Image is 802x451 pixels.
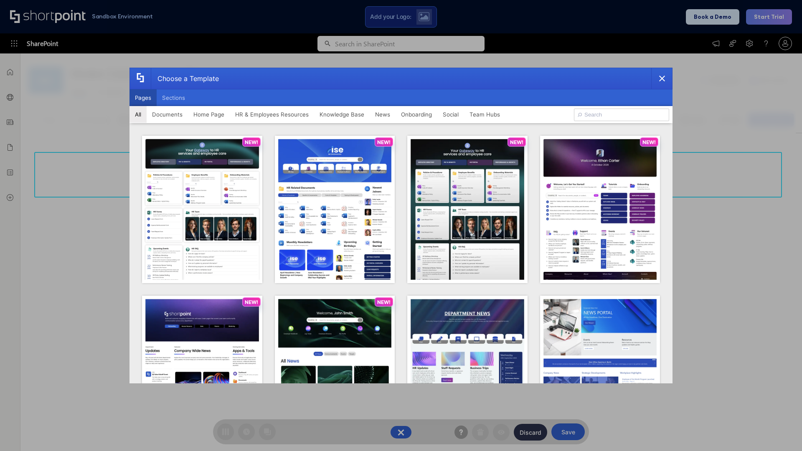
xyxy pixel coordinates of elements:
button: News [370,106,396,123]
p: NEW! [245,299,258,305]
p: NEW! [377,139,391,145]
div: template selector [129,68,673,383]
p: NEW! [377,299,391,305]
p: NEW! [245,139,258,145]
button: Social [437,106,464,123]
button: Team Hubs [464,106,505,123]
p: NEW! [642,139,656,145]
button: All [129,106,147,123]
button: Knowledge Base [314,106,370,123]
button: Onboarding [396,106,437,123]
button: Documents [147,106,188,123]
iframe: Chat Widget [760,411,802,451]
button: Pages [129,89,157,106]
button: Home Page [188,106,230,123]
input: Search [574,109,669,121]
button: HR & Employees Resources [230,106,314,123]
p: NEW! [510,139,523,145]
button: Sections [157,89,190,106]
div: Choose a Template [151,68,219,89]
